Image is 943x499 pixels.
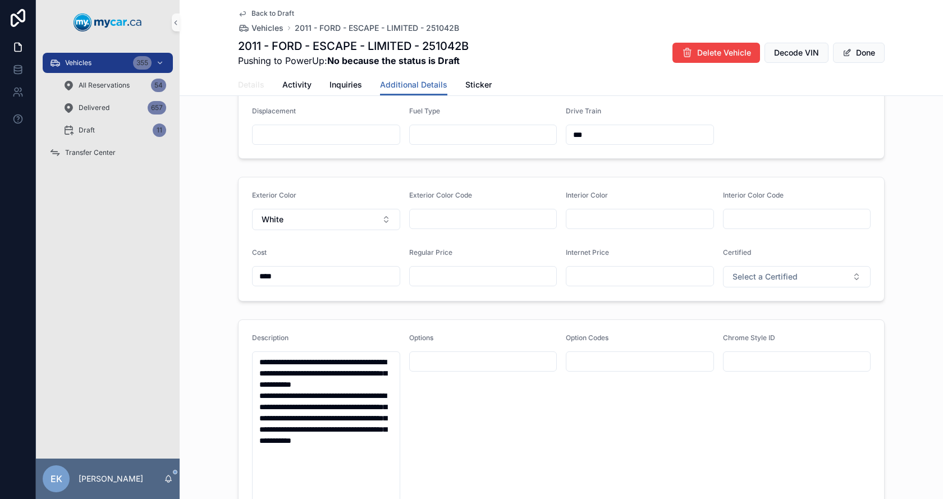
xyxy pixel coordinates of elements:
a: Back to Draft [238,9,294,18]
span: Exterior Color [252,191,296,199]
span: Chrome Style ID [723,333,775,342]
div: 54 [151,79,166,92]
span: White [262,214,283,225]
span: Inquiries [329,79,362,90]
a: Vehicles355 [43,53,173,73]
button: Done [833,43,885,63]
div: 11 [153,123,166,137]
button: Delete Vehicle [672,43,760,63]
a: All Reservations54 [56,75,173,95]
span: Draft [79,126,95,135]
div: scrollable content [36,45,180,177]
div: 657 [148,101,166,115]
span: Exterior Color Code [409,191,472,199]
span: Vehicles [65,58,91,67]
h1: 2011 - FORD - ESCAPE - LIMITED - 251042B [238,38,469,54]
img: App logo [74,13,142,31]
button: Select Button [723,266,871,287]
span: All Reservations [79,81,130,90]
a: 2011 - FORD - ESCAPE - LIMITED - 251042B [295,22,459,34]
a: Vehicles [238,22,283,34]
a: Delivered657 [56,98,173,118]
span: Interior Color [566,191,608,199]
a: Details [238,75,264,97]
span: Pushing to PowerUp: [238,54,469,67]
span: Details [238,79,264,90]
span: Internet Price [566,248,609,257]
span: Transfer Center [65,148,116,157]
a: Activity [282,75,312,97]
div: 355 [133,56,152,70]
span: Delivered [79,103,109,112]
a: Inquiries [329,75,362,97]
span: Sticker [465,79,492,90]
a: Draft11 [56,120,173,140]
span: Activity [282,79,312,90]
span: EK [51,472,62,486]
span: Drive Train [566,107,601,115]
span: Regular Price [409,248,452,257]
strong: No because the status is Draft [327,55,460,66]
span: Fuel Type [409,107,440,115]
span: Delete Vehicle [697,47,751,58]
span: Decode VIN [774,47,819,58]
a: Additional Details [380,75,447,96]
span: Back to Draft [251,9,294,18]
span: Interior Color Code [723,191,784,199]
span: Additional Details [380,79,447,90]
span: Options [409,333,433,342]
span: Displacement [252,107,296,115]
a: Sticker [465,75,492,97]
a: Transfer Center [43,143,173,163]
button: Select Button [252,209,400,230]
span: Description [252,333,289,342]
p: [PERSON_NAME] [79,473,143,484]
span: Vehicles [251,22,283,34]
span: Cost [252,248,267,257]
span: Select a Certified [733,271,798,282]
button: Decode VIN [765,43,828,63]
span: Option Codes [566,333,608,342]
span: Certified [723,248,751,257]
